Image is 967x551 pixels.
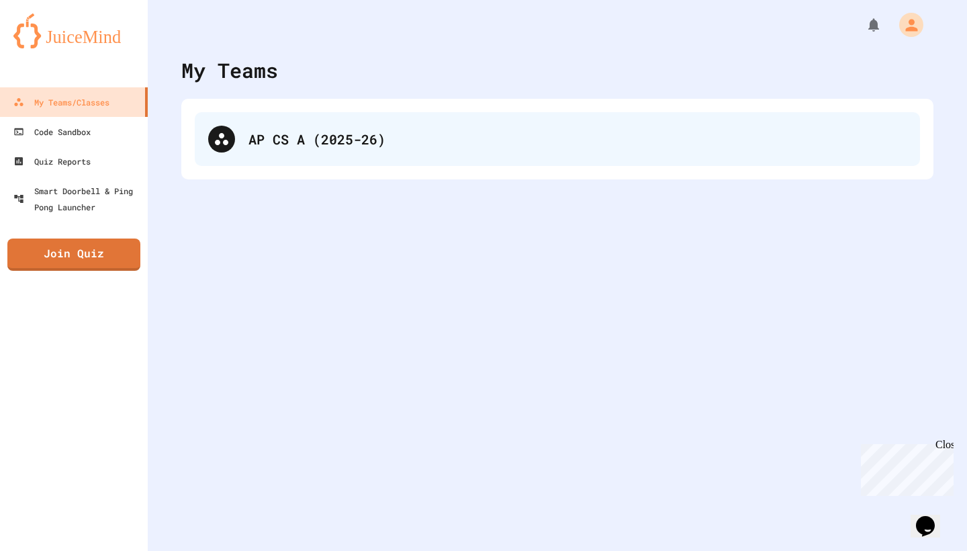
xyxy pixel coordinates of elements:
[911,497,954,538] iframe: chat widget
[195,112,920,166] div: AP CS A (2025-26)
[248,129,907,149] div: AP CS A (2025-26)
[5,5,93,85] div: Chat with us now!Close
[181,55,278,85] div: My Teams
[885,9,927,40] div: My Account
[13,94,109,110] div: My Teams/Classes
[13,13,134,48] img: logo-orange.svg
[13,183,142,215] div: Smart Doorbell & Ping Pong Launcher
[13,124,91,140] div: Code Sandbox
[841,13,885,36] div: My Notifications
[856,439,954,496] iframe: chat widget
[7,239,140,271] a: Join Quiz
[13,153,91,169] div: Quiz Reports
